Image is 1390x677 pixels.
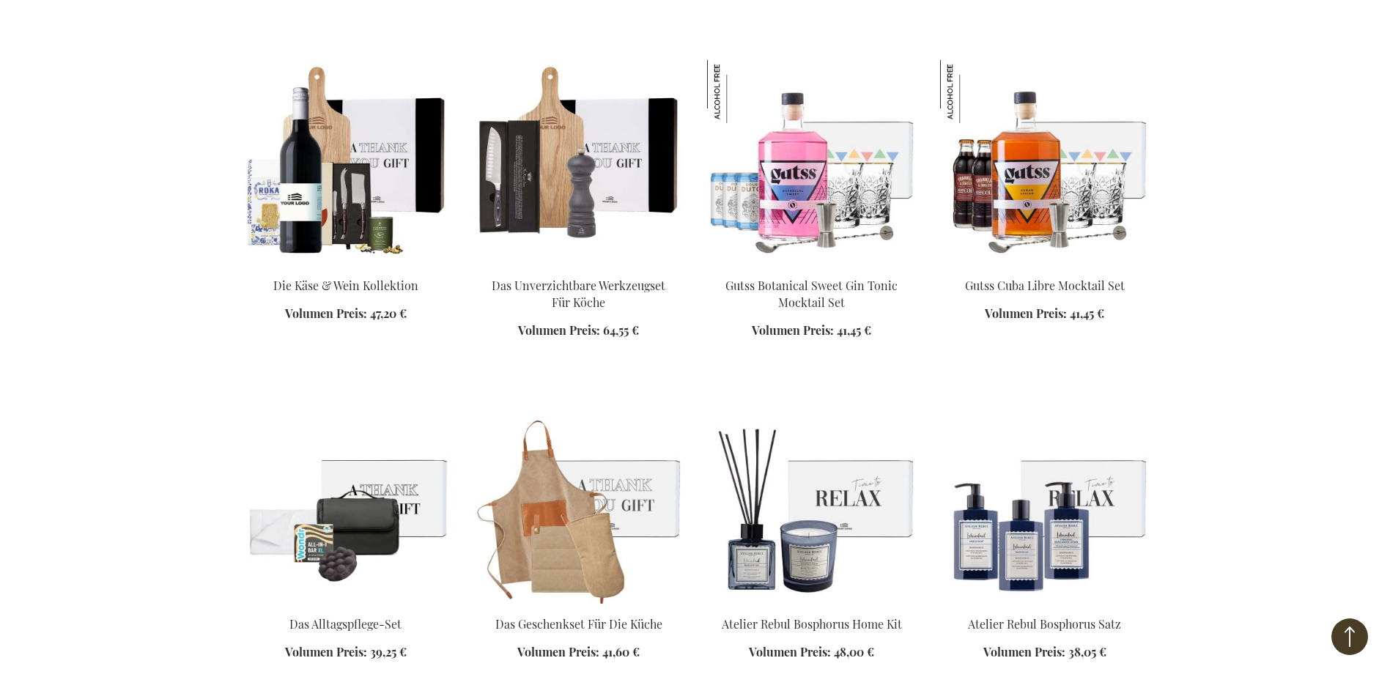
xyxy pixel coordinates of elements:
a: Gutss Botanical Sweet Gin Tonic Mocktail Set Gutss Botanical Sweet Gin Tonic Mocktail Set [707,259,917,273]
a: Atelier Rebul Bosphorus Satz [968,616,1121,632]
a: Das Unverzichtbare Werkzeugset Für Köche [492,278,665,310]
span: 47,20 € [370,306,407,321]
a: Volumen Preis: 41,60 € [517,644,640,661]
a: Die Käse & Wein Kollektion [273,278,418,293]
a: The Kitchen Gift Set [474,598,684,612]
span: Volumen Preis: [285,306,367,321]
a: Das Geschenkset Für Die Küche [495,616,662,632]
a: Gutss Cuba Libre Mocktail Set [965,278,1125,293]
img: Gutss Cuba Libre Mocktail Set [940,60,1003,123]
span: 41,45 € [1070,306,1104,321]
img: Die Käse & Wein Kollektion [241,60,451,265]
span: Volumen Preis: [518,322,600,338]
span: 39,25 € [370,644,407,659]
a: Die Käse & Wein Kollektion [241,259,451,273]
a: Volumen Preis: 48,00 € [749,644,874,661]
span: 38,05 € [1068,644,1106,659]
a: Atelier Rebul Bosphorus Home Kit [707,598,917,612]
a: Das Alltagspflege-Set [289,616,402,632]
a: Volumen Preis: 38,05 € [983,644,1106,661]
a: Atelier Rebul Bosphorus Set [940,598,1150,612]
img: The Everyday Care Kit [241,399,451,604]
span: Volumen Preis: [749,644,831,659]
img: Gutss Botanical Sweet Gin Tonic Mocktail Set [707,60,917,265]
span: 41,45 € [837,322,871,338]
span: 64,55 € [603,322,639,338]
span: Volumen Preis: [517,644,599,659]
img: Gutss Botanical Sweet Gin Tonic Mocktail Set [707,60,770,123]
img: Gutss Cuba Libre Mocktail Set [940,60,1150,265]
a: Gutss Botanical Sweet Gin Tonic Mocktail Set [725,278,898,310]
span: 48,00 € [834,644,874,659]
span: 41,60 € [602,644,640,659]
a: Volumen Preis: 41,45 € [985,306,1104,322]
a: Atelier Rebul Bosphorus Home Kit [722,616,902,632]
img: Atelier Rebul Bosphorus Set [940,399,1150,604]
a: Volumen Preis: 64,55 € [518,322,639,339]
span: Volumen Preis: [985,306,1067,321]
a: Volumen Preis: 47,20 € [285,306,407,322]
img: Das Unverzichtbare Werkzeugset Für Köche [474,60,684,265]
a: The Everyday Care Kit [241,598,451,612]
a: Gutss Cuba Libre Mocktail Set Gutss Cuba Libre Mocktail Set [940,259,1150,273]
span: Volumen Preis: [983,644,1065,659]
a: Das Unverzichtbare Werkzeugset Für Köche [474,259,684,273]
span: Volumen Preis: [752,322,834,338]
a: Volumen Preis: 39,25 € [285,644,407,661]
a: Volumen Preis: 41,45 € [752,322,871,339]
img: The Kitchen Gift Set [474,399,684,604]
img: Atelier Rebul Bosphorus Home Kit [707,399,917,604]
span: Volumen Preis: [285,644,367,659]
